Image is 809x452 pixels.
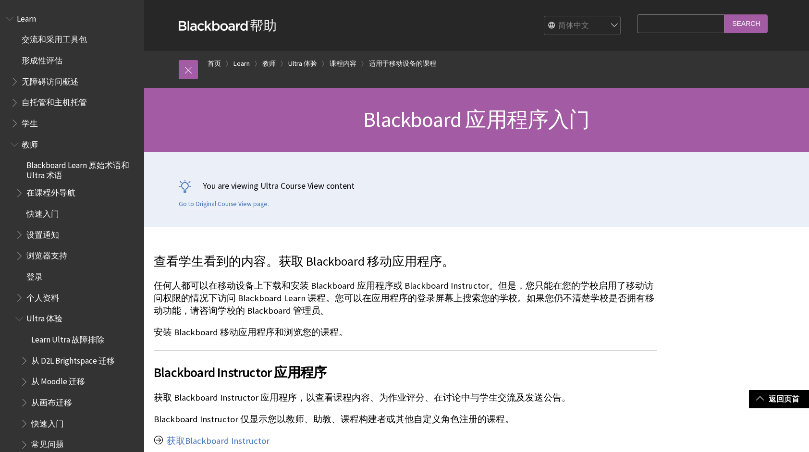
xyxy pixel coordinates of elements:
a: 返回页首 [749,390,809,408]
span: Blackboard Learn 原始术语和 Ultra 术语 [26,158,137,180]
p: 获取 Blackboard Instructor 应用程序，以查看课程内容、为作业评分、在讨论中与学生交流及发送公告。 [154,391,657,404]
h2: Blackboard Instructor 应用程序 [154,350,657,382]
a: 课程内容 [330,58,356,70]
span: 从 D2L Brightspace 迁移 [31,353,115,366]
span: 从 Moodle 迁移 [31,374,85,387]
span: 设置通知 [26,227,59,240]
span: 快速入门 [26,206,59,219]
p: Blackboard Instructor 仅显示您以教师、助教、课程构建者或其他自定义角色注册的课程。 [154,413,657,426]
span: 在课程外导航 [26,185,75,198]
span: 常见问题 [31,437,64,450]
span: Blackboard 应用程序入门 [363,106,589,133]
a: Go to Original Course View page. [179,200,269,208]
p: 安装 Blackboard 移动应用程序和浏览您的课程。 [154,326,657,339]
a: Blackboard帮助 [179,17,277,34]
a: Blackboard Instructor [185,435,270,447]
span: 个人资料 [26,290,59,303]
span: 交流和采用工具包 [22,32,87,45]
span: 学生 [22,115,38,128]
span: Ultra 体验 [26,311,62,324]
a: 首页 [208,58,221,70]
span: 登录 [26,269,43,281]
select: Site Language Selector [544,16,621,36]
a: 适用于移动设备的课程 [369,58,436,70]
span: 快速入门 [31,415,64,428]
span: 自托管和主机托管 [22,95,87,108]
span: Learn Ultra 故障排除 [31,331,104,344]
span: 从画布迁移 [31,394,72,407]
p: You are viewing Ultra Course View content [179,180,774,192]
span: 教师 [22,136,38,149]
p: 任何人都可以在移动设备上下载和安装 Blackboard 应用程序或 Blackboard Instructor。但是，您只能在您的学校启用了移动访问权限的情况下访问 Blackboard Le... [154,280,657,318]
a: Learn [233,58,250,70]
span: 形成性评估 [22,52,62,65]
span: 浏览器支持 [26,248,67,261]
input: Search [724,14,768,33]
a: Ultra 体验 [288,58,317,70]
a: 获取 [167,435,185,447]
span: Learn [17,11,36,24]
p: 查看学生看到的内容。获取 Blackboard 移动应用程序。 [154,253,657,270]
span: 无障碍访问概述 [22,73,79,86]
strong: Blackboard [179,21,250,31]
a: 教师 [262,58,276,70]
